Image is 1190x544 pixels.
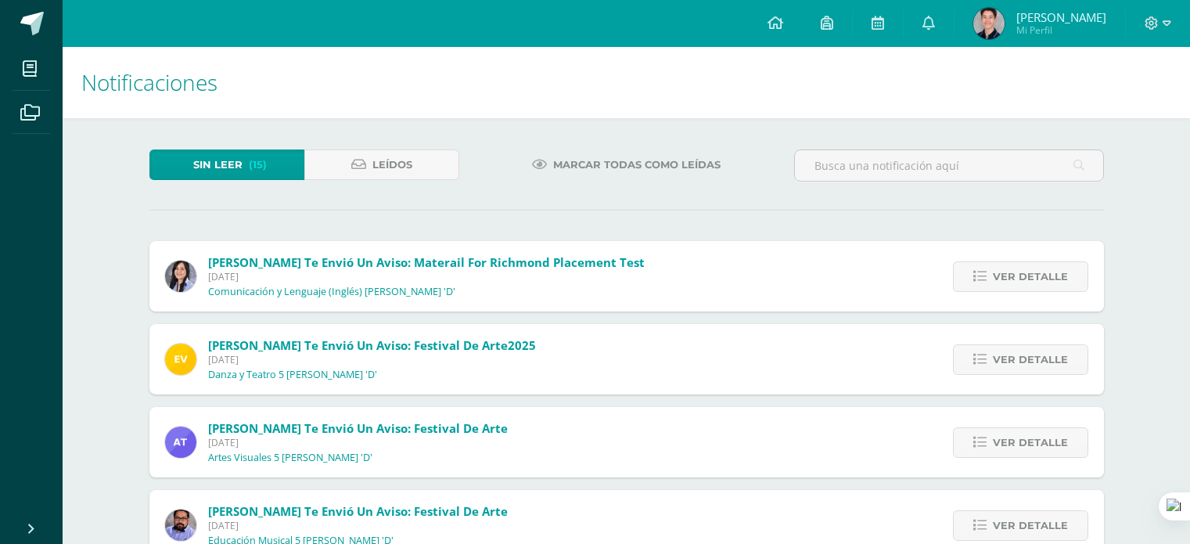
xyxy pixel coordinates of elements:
span: Marcar todas como leídas [553,150,721,179]
a: Leídos [304,150,459,180]
p: Danza y Teatro 5 [PERSON_NAME] 'D' [208,369,377,381]
img: e0d417c472ee790ef5578283e3430836.png [165,427,196,458]
img: 013901e486854f3f6f3294f73c2f58ba.png [165,261,196,292]
span: [DATE] [208,519,508,532]
span: Ver detalle [993,262,1068,291]
img: 07f88638018018ba1f0a044d8a475609.png [973,8,1005,39]
p: Comunicación y Lenguaje (Inglés) [PERSON_NAME] 'D' [208,286,455,298]
span: [PERSON_NAME] [1016,9,1106,25]
span: Sin leer [193,150,243,179]
span: [DATE] [208,436,508,449]
span: (15) [249,150,267,179]
span: [PERSON_NAME] te envió un aviso: Materail for Richmond Placement Test [208,254,645,270]
input: Busca una notificación aquí [795,150,1103,181]
span: Ver detalle [993,511,1068,540]
span: Leídos [372,150,412,179]
span: Ver detalle [993,345,1068,374]
span: Ver detalle [993,428,1068,457]
p: Artes Visuales 5 [PERSON_NAME] 'D' [208,452,372,464]
span: [PERSON_NAME] te envió un aviso: Festival de Arte [208,503,508,519]
span: [DATE] [208,270,645,283]
span: Notificaciones [81,67,218,97]
a: Marcar todas como leídas [512,150,740,180]
span: [PERSON_NAME] te envió un aviso: Festival de arte2025 [208,337,536,353]
span: [DATE] [208,353,536,366]
a: Sin leer(15) [149,150,304,180]
img: fe2f5d220dae08f5bb59c8e1ae6aeac3.png [165,510,196,541]
span: Mi Perfil [1016,23,1106,37]
span: [PERSON_NAME] te envió un aviso: Festival de Arte [208,420,508,436]
img: 383db5ddd486cfc25017fad405f5d727.png [165,344,196,375]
